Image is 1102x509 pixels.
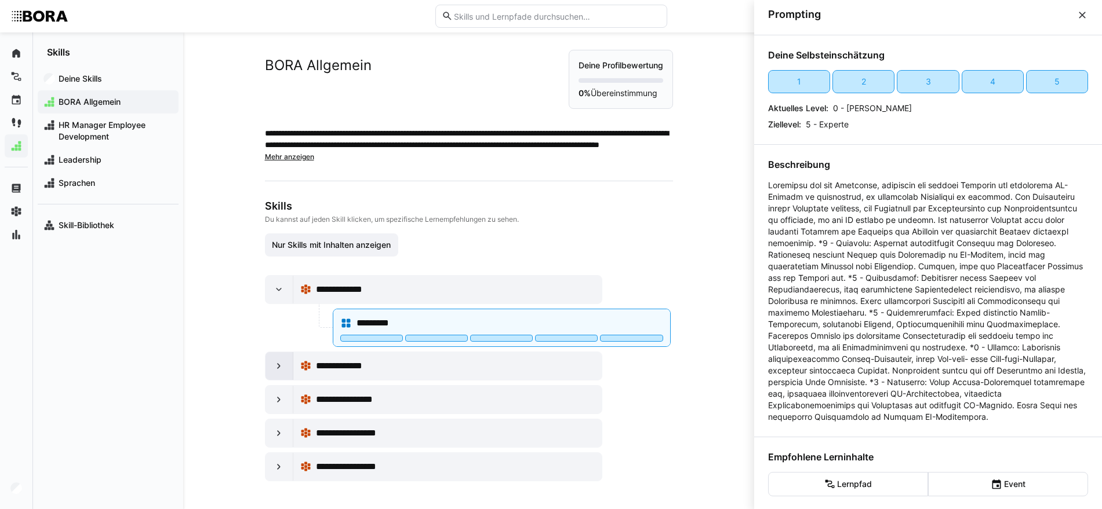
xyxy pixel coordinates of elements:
h4: Beschreibung [768,159,1088,170]
eds-button-option: Lernpfad [768,472,928,496]
p: Du kannst auf jeden Skill klicken, um spezifische Lernempfehlungen zu sehen. [265,215,671,224]
button: Nur Skills mit Inhalten anzeigen [265,233,399,257]
p: 0 - [PERSON_NAME] [833,102,912,114]
input: Skills und Lernpfade durchsuchen… [453,11,660,21]
div: 4 [990,76,995,87]
strong: 0% [579,88,591,98]
h3: Skills [265,200,671,213]
span: HR Manager Employee Development [57,119,173,142]
p: Loremipsu dol sit Ametconse, adipiscin eli seddoei Temporin utl etdolorema AL-Enimadm ve quisnost... [768,180,1088,423]
span: BORA Allgemein [57,96,173,108]
p: Aktuelles Level: [768,102,828,114]
span: Mehr anzeigen [265,152,314,161]
p: Ziellevel: [768,119,801,130]
div: 5 [1054,76,1060,87]
eds-button-option: Event [928,472,1088,496]
span: Sprachen [57,177,173,189]
span: Leadership [57,154,173,166]
span: Nur Skills mit Inhalten anzeigen [270,239,392,251]
p: Deine Profilbewertung [579,60,663,71]
h4: Empfohlene Lerninhalte [768,451,1088,463]
div: 1 [797,76,801,87]
p: 5 - Experte [806,119,849,130]
div: 2 [861,76,866,87]
h2: BORA Allgemein [265,57,372,74]
p: Übereinstimmung [579,87,663,99]
div: 3 [926,76,931,87]
h4: Deine Selbsteinschätzung [768,49,1088,61]
span: Prompting [768,8,1076,21]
